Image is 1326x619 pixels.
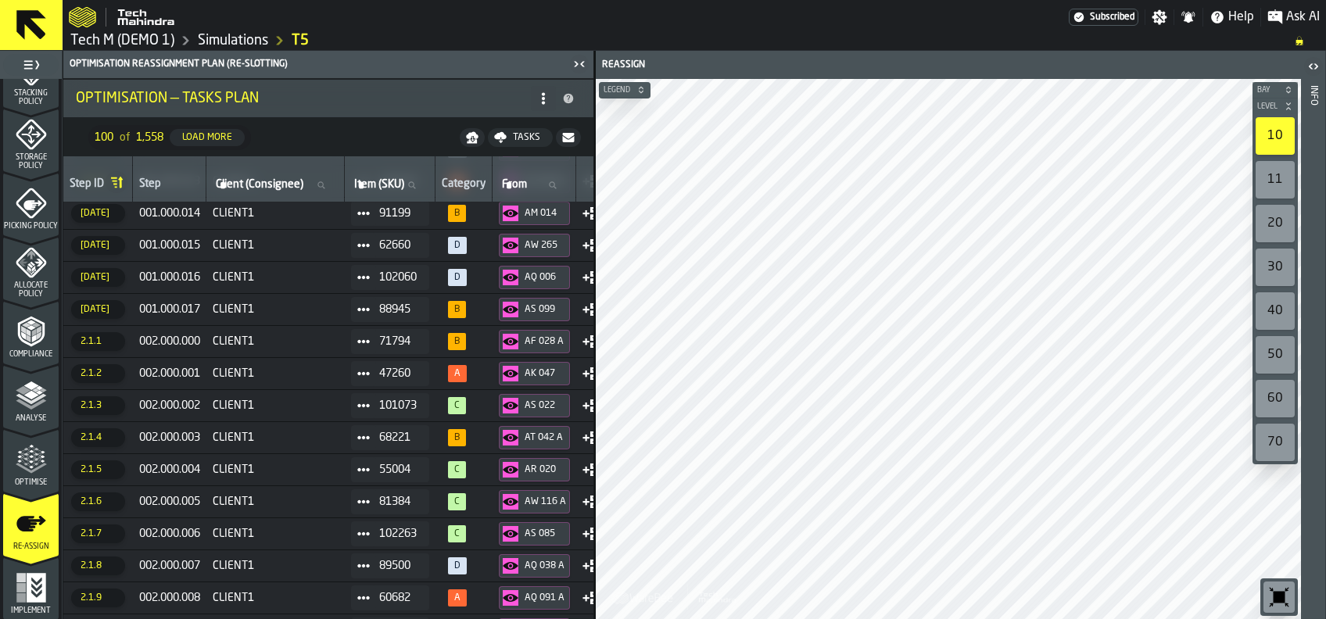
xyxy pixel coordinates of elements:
li: menu Stacking Policy [3,45,59,107]
div: Move Type: Put in [582,364,601,383]
div: Reassign [599,59,950,70]
span: 97% [448,525,466,542]
li: menu Analyse [3,365,59,428]
span: 2.1.3 [71,396,125,415]
div: AS 099 [525,304,566,315]
span: Picking Policy [3,222,59,231]
div: 10 [1256,117,1295,155]
span: 1,558 [136,131,163,144]
button: button-AQ 091 A [499,586,570,610]
span: 102263 [379,528,417,540]
div: 002 . 000 . 006 [139,528,200,540]
span: N/A [448,269,467,286]
li: menu Compliance [3,301,59,363]
span: 101073 [379,399,417,412]
button: button- [1253,98,1298,114]
div: button-toolbar-undefined [1253,289,1298,333]
label: button-toggle-Ask AI [1261,8,1326,27]
span: 91199 [379,207,417,220]
input: label [351,175,428,195]
span: 2.1.9 [71,589,125,607]
div: 20 [1256,205,1295,242]
div: AF 028 A [525,336,566,347]
span: 50% [448,589,467,606]
span: 2.1.2 [71,364,125,383]
button: button-Tasks [488,128,553,147]
span: CLIENT1 [213,592,339,604]
div: Category [442,177,486,193]
div: AQ 038 A [525,560,566,571]
div: AR 020 [525,464,566,475]
div: Info [1308,82,1319,615]
button: button- [556,128,581,147]
li: menu Re-assign [3,493,59,556]
div: Menu Subscription [1069,9,1138,26]
div: 70 [1256,424,1295,461]
div: button-toolbar-undefined [1253,158,1298,202]
div: 001 . 000 . 016 [139,271,200,284]
div: Move Type: Put in [582,204,601,223]
span: 2.1.4 [71,428,125,447]
span: 60682 [379,592,417,604]
span: 98% [448,461,466,478]
span: 88945 [379,303,417,316]
button: button-AS 022 [499,394,570,417]
div: 002 . 000 . 004 [139,463,200,476]
a: link-to-/wh/i/48b63d5b-7b01-4ac5-b36e-111296781b18 [198,32,268,49]
a: logo-header [69,3,175,31]
span: CLIENT1 [213,560,339,572]
div: Move Type: Put in [582,460,601,479]
div: Move Type: Put in [582,396,601,415]
span: label [216,178,303,191]
button: button-AS 099 [499,298,570,321]
div: Move Type: Put in [582,428,601,447]
button: button-Load More [170,129,245,146]
span: [DATE] [71,204,125,223]
div: 001 . 000 . 017 [139,303,200,316]
div: Step [139,177,199,193]
button: button- [599,82,650,98]
span: Stacking Policy [3,89,59,106]
div: button-toolbar-undefined [1253,245,1298,289]
span: [DATE] [71,300,125,319]
span: 81384 [379,496,417,508]
div: Move Type: Put in [582,332,601,351]
span: [DATE] [71,236,125,255]
button: button-AT 042 A [499,426,570,449]
div: AK 047 [525,368,566,379]
div: Move Type: Put in [582,492,601,511]
div: 002 . 000 . 007 [139,560,200,572]
span: Analyse [3,414,59,423]
span: 67% [448,365,467,382]
span: CLIENT1 [213,431,339,444]
span: N/A [448,237,467,254]
input: label [213,175,338,195]
div: Step ID [70,177,104,193]
div: 002 . 000 . 002 [139,399,200,412]
span: label [502,178,527,191]
span: 99% [448,397,466,414]
div: Load More [176,132,238,143]
label: button-toggle-Settings [1145,9,1174,25]
div: 002 . 000 . 001 [139,367,200,380]
div: Tasks [507,132,547,143]
div: button-toolbar-undefined [1253,377,1298,420]
label: button-toggle-Open [1303,54,1324,82]
div: AW 265 [525,240,566,251]
header: Optimisation Reassignment plan (Re-Slotting) [63,51,593,78]
div: Optimisation Reassignment plan (Re-Slotting) [66,59,568,70]
span: 89% [448,429,466,446]
div: 30 [1256,249,1295,286]
a: link-to-/wh/i/48b63d5b-7b01-4ac5-b36e-111296781b18/settings/billing [1069,9,1138,26]
span: CLIENT1 [213,207,339,220]
li: menu Picking Policy [3,173,59,235]
label: button-toggle-Close me [568,55,590,73]
span: 100 [95,131,113,144]
span: CLIENT1 [213,367,339,380]
span: CLIENT1 [213,239,339,252]
svg: Reset zoom and position [1267,585,1292,610]
span: Subscribed [1090,12,1134,23]
button: button-AW 265 [499,234,570,257]
span: CLIENT1 [213,496,339,508]
div: AM 014 [525,208,566,219]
